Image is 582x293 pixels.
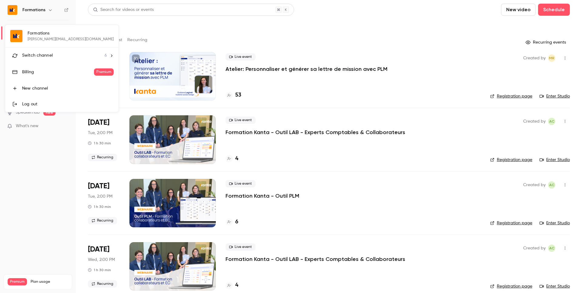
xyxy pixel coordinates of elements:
span: 6 [105,52,107,59]
span: Switch channel [22,52,53,59]
span: Premium [94,68,114,76]
div: Billing [22,69,94,75]
div: New channel [22,85,114,91]
div: Log out [22,101,114,107]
